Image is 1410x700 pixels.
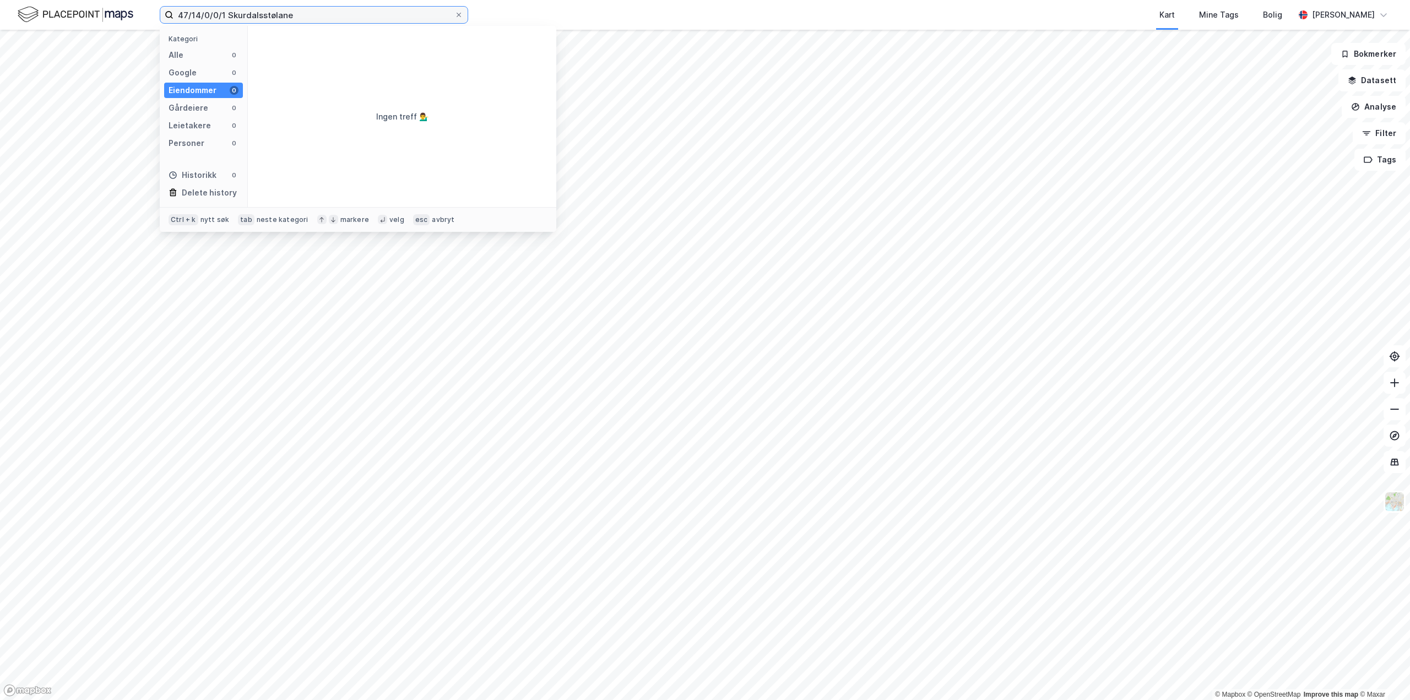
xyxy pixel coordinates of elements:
div: esc [413,214,430,225]
div: Personer [169,137,204,150]
div: Mine Tags [1199,8,1239,21]
div: 0 [230,171,238,180]
div: Gårdeiere [169,101,208,115]
img: Z [1384,491,1405,512]
div: 0 [230,139,238,148]
button: Tags [1354,149,1406,171]
a: Mapbox homepage [3,684,52,697]
div: Delete history [182,186,237,199]
img: logo.f888ab2527a4732fd821a326f86c7f29.svg [18,5,133,24]
div: 0 [230,104,238,112]
div: Kart [1159,8,1175,21]
button: Analyse [1342,96,1406,118]
div: Kontrollprogram for chat [1355,647,1410,700]
div: Kategori [169,35,243,43]
div: Ctrl + k [169,214,198,225]
a: OpenStreetMap [1248,691,1301,698]
div: 0 [230,121,238,130]
div: nytt søk [200,215,230,224]
div: Bolig [1263,8,1282,21]
input: Søk på adresse, matrikkel, gårdeiere, leietakere eller personer [173,7,454,23]
div: 0 [230,68,238,77]
button: Filter [1353,122,1406,144]
div: velg [389,215,404,224]
div: avbryt [432,215,454,224]
div: 0 [230,86,238,95]
div: neste kategori [257,215,308,224]
div: 0 [230,51,238,59]
div: Leietakere [169,119,211,132]
div: Alle [169,48,183,62]
a: Improve this map [1304,691,1358,698]
div: Eiendommer [169,84,216,97]
div: Google [169,66,197,79]
button: Datasett [1338,69,1406,91]
a: Mapbox [1215,691,1245,698]
div: tab [238,214,254,225]
div: Ingen treff 💁‍♂️ [376,110,429,123]
div: [PERSON_NAME] [1312,8,1375,21]
div: markere [340,215,369,224]
button: Bokmerker [1331,43,1406,65]
div: Historikk [169,169,216,182]
iframe: Chat Widget [1355,647,1410,700]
